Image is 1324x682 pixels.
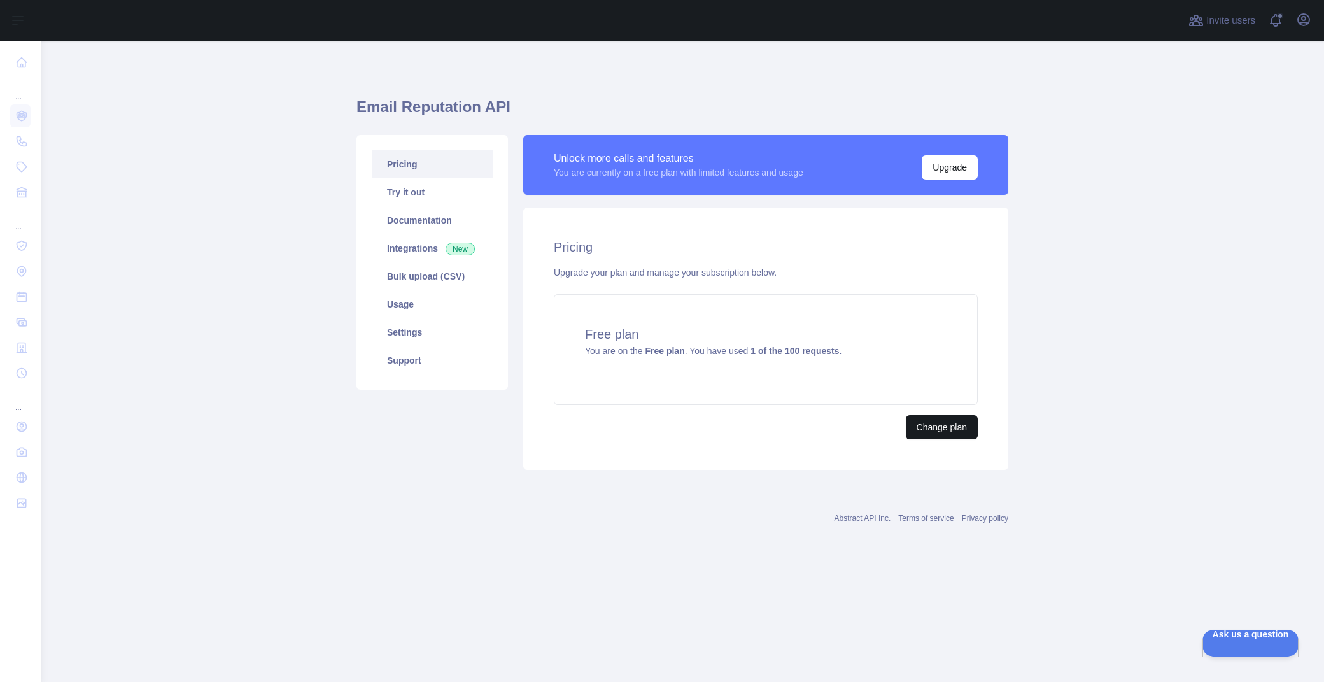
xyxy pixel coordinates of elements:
a: Settings [372,318,493,346]
a: Try it out [372,178,493,206]
a: Usage [372,290,493,318]
div: ... [10,206,31,232]
button: Invite users [1186,10,1258,31]
div: ... [10,387,31,413]
div: ... [10,76,31,102]
button: Change plan [906,415,978,439]
span: New [446,243,475,255]
a: Abstract API Inc. [835,514,891,523]
h1: Email Reputation API [356,97,1008,127]
div: Unlock more calls and features [554,151,803,166]
div: You are currently on a free plan with limited features and usage [554,166,803,179]
strong: 1 of the 100 requests [750,346,839,356]
span: You are on the . You have used . [585,346,842,356]
a: Pricing [372,150,493,178]
a: Privacy policy [962,514,1008,523]
a: Support [372,346,493,374]
a: Integrations New [372,234,493,262]
strong: Free plan [645,346,684,356]
a: Bulk upload (CSV) [372,262,493,290]
h2: Pricing [554,238,978,256]
iframe: Help Scout Beacon - Open [1202,630,1299,657]
h4: Free plan [585,325,947,343]
button: Upgrade [922,155,978,180]
span: Invite users [1206,13,1255,28]
div: Upgrade your plan and manage your subscription below. [554,266,978,279]
a: Terms of service [898,514,954,523]
a: Documentation [372,206,493,234]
